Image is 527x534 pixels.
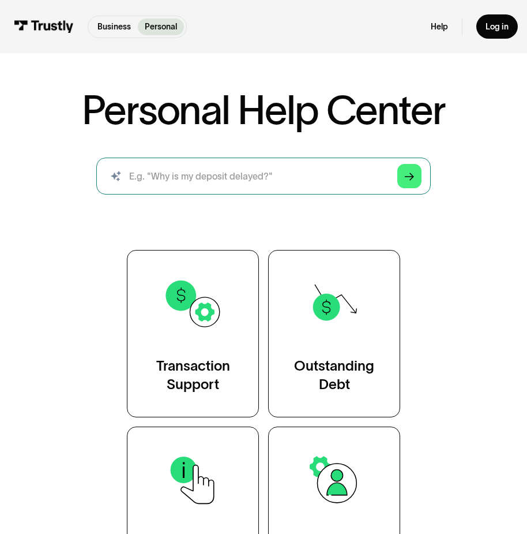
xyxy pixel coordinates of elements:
[485,21,509,32] div: Log in
[431,21,448,32] a: Help
[294,357,374,394] div: Outstanding Debt
[145,21,177,33] p: Personal
[82,89,445,130] h1: Personal Help Center
[97,21,131,33] p: Business
[96,158,431,195] form: Search
[156,357,230,394] div: Transaction Support
[138,18,184,35] a: Personal
[96,158,431,195] input: search
[127,250,259,417] a: TransactionSupport
[14,20,74,33] img: Trustly Logo
[268,250,400,417] a: OutstandingDebt
[91,18,138,35] a: Business
[476,14,518,39] a: Log in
